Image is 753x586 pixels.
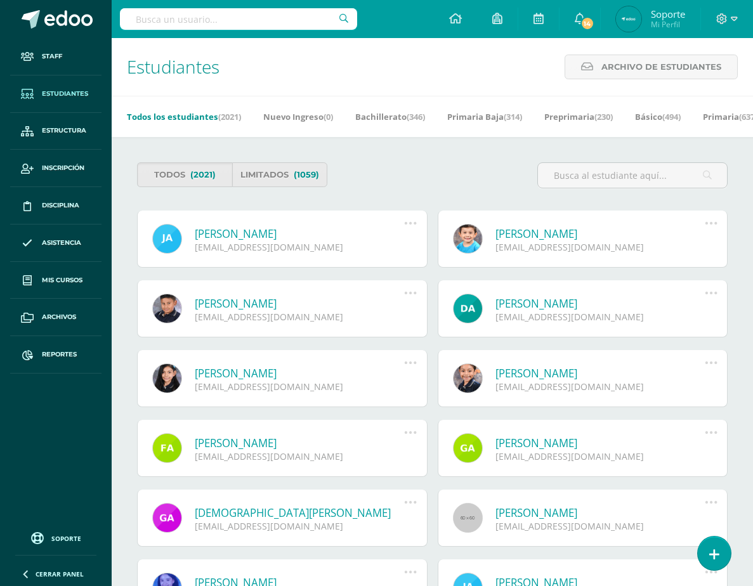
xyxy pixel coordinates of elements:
input: Busca un usuario... [120,8,357,30]
a: [PERSON_NAME] [495,366,705,381]
span: (2021) [218,111,241,122]
span: Disciplina [42,200,79,211]
a: Básico(494) [635,107,681,127]
a: Soporte [15,529,96,546]
span: Reportes [42,349,77,360]
span: Mi Perfil [651,19,685,30]
div: [EMAIL_ADDRESS][DOMAIN_NAME] [495,241,705,253]
a: Limitados(1059) [232,162,327,187]
a: [PERSON_NAME] [195,226,405,241]
a: Reportes [10,336,101,374]
a: Archivo de Estudiantes [565,55,738,79]
input: Busca al estudiante aquí... [538,163,727,188]
span: Inscripción [42,163,84,173]
span: Asistencia [42,238,81,248]
a: [PERSON_NAME] [495,505,705,520]
a: [PERSON_NAME] [195,366,405,381]
span: (314) [504,111,522,122]
a: Todos los estudiantes(2021) [127,107,241,127]
div: [EMAIL_ADDRESS][DOMAIN_NAME] [495,520,705,532]
a: Primaria Baja(314) [447,107,522,127]
div: [EMAIL_ADDRESS][DOMAIN_NAME] [195,450,405,462]
a: [DEMOGRAPHIC_DATA][PERSON_NAME] [195,505,405,520]
span: Cerrar panel [36,570,84,578]
span: Mis cursos [42,275,82,285]
a: [PERSON_NAME] [495,436,705,450]
a: Estructura [10,113,101,150]
a: [PERSON_NAME] [495,226,705,241]
span: 14 [580,16,594,30]
span: (346) [407,111,425,122]
span: (2021) [190,163,216,186]
div: [EMAIL_ADDRESS][DOMAIN_NAME] [495,311,705,323]
span: Archivos [42,312,76,322]
a: [PERSON_NAME] [195,436,405,450]
a: Bachillerato(346) [355,107,425,127]
span: (494) [662,111,681,122]
div: [EMAIL_ADDRESS][DOMAIN_NAME] [495,450,705,462]
a: Disciplina [10,187,101,225]
div: [EMAIL_ADDRESS][DOMAIN_NAME] [195,311,405,323]
a: [PERSON_NAME] [495,296,705,311]
a: Asistencia [10,225,101,262]
span: Estudiantes [127,55,219,79]
a: Mis cursos [10,262,101,299]
a: Estudiantes [10,75,101,113]
a: Preprimaria(230) [544,107,613,127]
img: eeec6f4bbf9c0c0c4a937bd354f88e1e.png [616,6,641,32]
div: [EMAIL_ADDRESS][DOMAIN_NAME] [195,381,405,393]
span: Estructura [42,126,86,136]
a: Nuevo Ingreso(0) [263,107,333,127]
span: Soporte [51,534,81,543]
a: [PERSON_NAME] [195,296,405,311]
div: [EMAIL_ADDRESS][DOMAIN_NAME] [195,520,405,532]
span: Staff [42,51,62,62]
span: (230) [594,111,613,122]
span: Soporte [651,8,685,20]
a: Staff [10,38,101,75]
span: (0) [324,111,333,122]
div: [EMAIL_ADDRESS][DOMAIN_NAME] [195,241,405,253]
span: Archivo de Estudiantes [601,55,721,79]
a: Todos(2021) [137,162,232,187]
a: Inscripción [10,150,101,187]
span: Estudiantes [42,89,88,99]
div: [EMAIL_ADDRESS][DOMAIN_NAME] [495,381,705,393]
span: (1059) [294,163,319,186]
a: Archivos [10,299,101,336]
